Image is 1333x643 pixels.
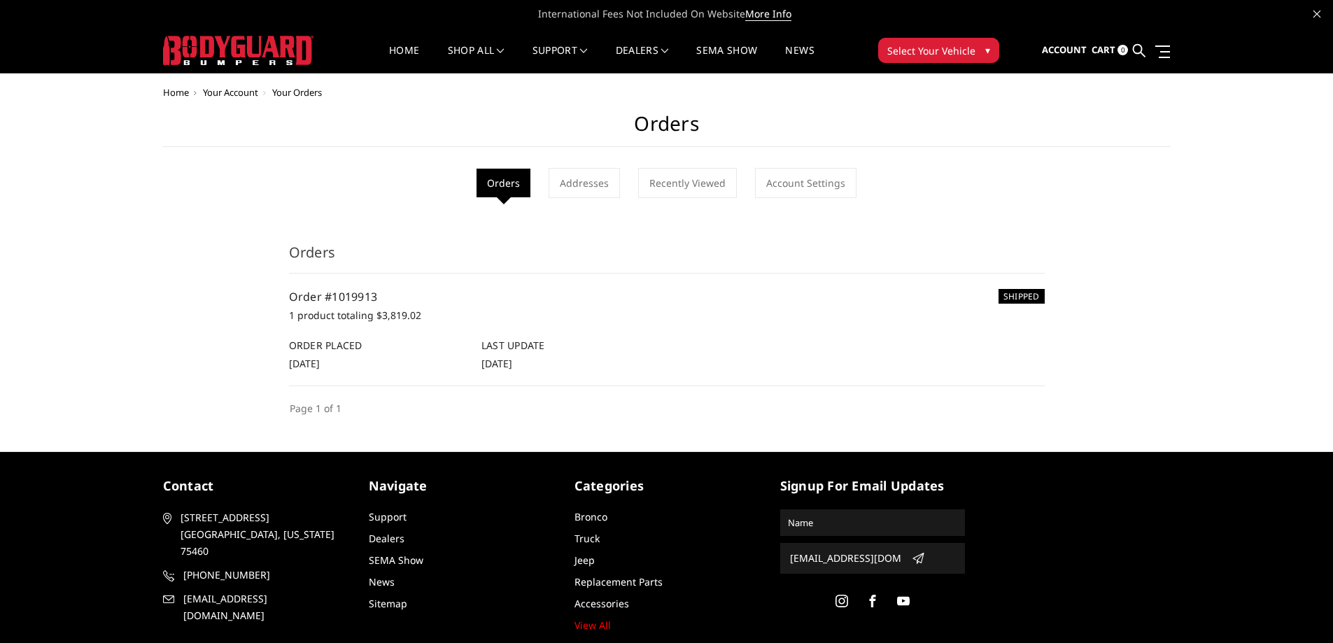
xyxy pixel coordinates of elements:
a: Dealers [616,45,669,73]
h5: contact [163,476,348,495]
span: Cart [1092,43,1115,56]
button: Select Your Vehicle [878,38,999,63]
span: Your Orders [272,86,322,99]
span: [EMAIL_ADDRESS][DOMAIN_NAME] [183,591,346,624]
a: SEMA Show [696,45,757,73]
span: [STREET_ADDRESS] [GEOGRAPHIC_DATA], [US_STATE] 75460 [181,509,343,560]
a: Home [389,45,419,73]
a: [EMAIL_ADDRESS][DOMAIN_NAME] [163,591,348,624]
span: Account [1042,43,1087,56]
a: Accessories [574,597,629,610]
span: [DATE] [289,357,320,370]
h5: Navigate [369,476,553,495]
a: Bronco [574,510,607,523]
a: SEMA Show [369,553,423,567]
span: [DATE] [481,357,512,370]
h5: Categories [574,476,759,495]
a: Cart 0 [1092,31,1128,69]
span: 0 [1117,45,1128,55]
a: Support [533,45,588,73]
a: Addresses [549,168,620,198]
li: Page 1 of 1 [289,400,342,416]
a: Sitemap [369,597,407,610]
a: News [369,575,395,588]
p: 1 product totaling $3,819.02 [289,307,1045,324]
a: Recently Viewed [638,168,737,198]
a: Replacement Parts [574,575,663,588]
h5: signup for email updates [780,476,965,495]
input: Name [782,511,963,534]
a: Account [1042,31,1087,69]
a: Order #1019913 [289,289,378,304]
li: Orders [477,169,530,197]
a: Truck [574,532,600,545]
a: Jeep [574,553,595,567]
a: More Info [745,7,791,21]
a: Account Settings [755,168,856,198]
h6: Last Update [481,338,659,353]
a: View All [574,619,611,632]
h6: Order Placed [289,338,467,353]
img: BODYGUARD BUMPERS [163,36,313,65]
input: Email [784,547,906,570]
a: Support [369,510,407,523]
a: News [785,45,814,73]
a: shop all [448,45,505,73]
a: Dealers [369,532,404,545]
a: Your Account [203,86,258,99]
h1: Orders [163,112,1171,147]
span: ▾ [985,43,990,57]
h3: Orders [289,242,1045,274]
span: [PHONE_NUMBER] [183,567,346,584]
a: Home [163,86,189,99]
a: [PHONE_NUMBER] [163,567,348,584]
h6: SHIPPED [999,289,1045,304]
span: Select Your Vehicle [887,43,975,58]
